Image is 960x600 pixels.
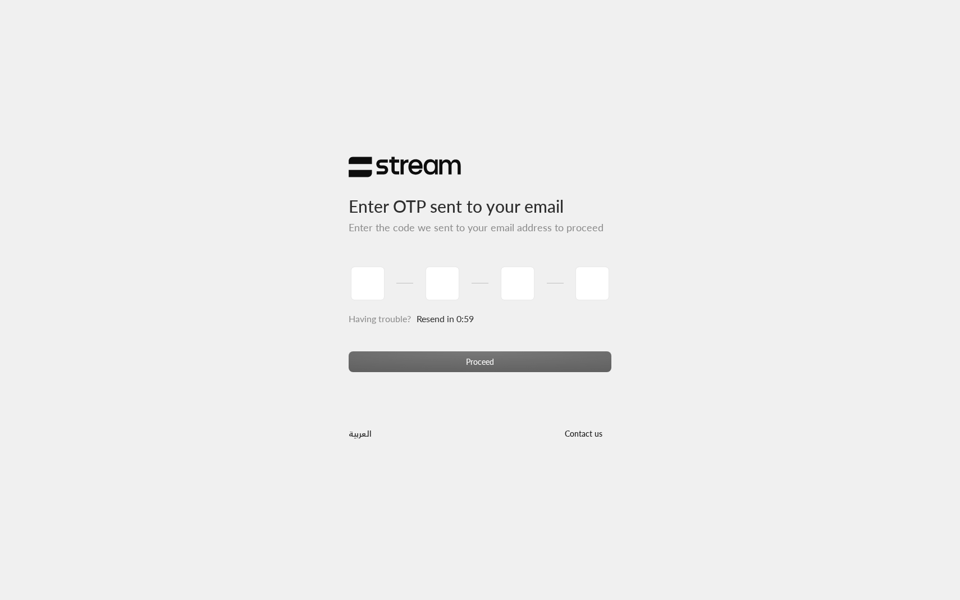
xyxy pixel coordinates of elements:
[349,178,611,217] h3: Enter OTP sent to your email
[349,313,411,324] span: Having trouble?
[349,222,611,234] h5: Enter the code we sent to your email address to proceed
[555,423,611,444] button: Contact us
[349,423,372,444] a: العربية
[555,429,611,438] a: Contact us
[349,156,461,178] img: Stream Logo
[417,313,474,324] span: Resend in 0:59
